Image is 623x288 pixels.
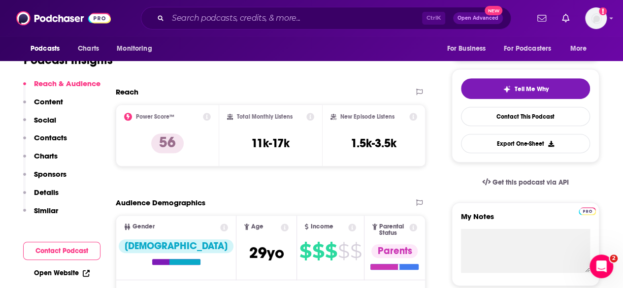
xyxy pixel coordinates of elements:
button: Content [23,97,63,115]
h2: Power Score™ [136,113,174,120]
a: Get this podcast via API [474,170,577,194]
p: Sponsors [34,169,66,179]
button: open menu [563,39,599,58]
span: Get this podcast via API [492,178,569,187]
button: Contact Podcast [23,242,100,260]
button: Open AdvancedNew [453,12,503,24]
button: open menu [440,39,498,58]
span: For Podcasters [504,42,551,56]
p: 56 [151,133,184,153]
span: Income [310,224,333,230]
button: Charts [23,151,58,169]
span: For Business [447,42,486,56]
span: Ctrl K [422,12,445,25]
span: Monitoring [117,42,152,56]
button: tell me why sparkleTell Me Why [461,78,590,99]
button: Contacts [23,133,67,151]
input: Search podcasts, credits, & more... [168,10,422,26]
p: Similar [34,206,58,215]
button: Export One-Sheet [461,134,590,153]
a: Pro website [579,206,596,215]
span: $ [299,243,311,259]
button: Show profile menu [585,7,607,29]
p: Charts [34,151,58,160]
button: Reach & Audience [23,79,100,97]
span: $ [312,243,324,259]
span: Parental Status [379,224,407,236]
span: Gender [132,224,155,230]
p: Details [34,188,59,197]
img: Podchaser Pro [579,207,596,215]
svg: Add a profile image [599,7,607,15]
a: Contact This Podcast [461,107,590,126]
h2: Audience Demographics [116,198,205,207]
span: Tell Me Why [515,85,549,93]
img: Podchaser - Follow, Share and Rate Podcasts [16,9,111,28]
iframe: Intercom live chat [590,255,613,278]
span: Logged in as WesBurdett [585,7,607,29]
span: Age [251,224,263,230]
span: Charts [78,42,99,56]
span: Podcasts [31,42,60,56]
div: Search podcasts, credits, & more... [141,7,511,30]
p: Reach & Audience [34,79,100,88]
a: Charts [71,39,105,58]
button: open menu [110,39,164,58]
p: Contacts [34,133,67,142]
h2: New Episode Listens [340,113,394,120]
span: 2 [610,255,618,262]
img: User Profile [585,7,607,29]
a: Show notifications dropdown [558,10,573,27]
a: Open Website [34,269,90,277]
p: Social [34,115,56,125]
button: Social [23,115,56,133]
span: $ [325,243,337,259]
button: Similar [23,206,58,224]
label: My Notes [461,212,590,229]
h3: 11k-17k [251,136,290,151]
h3: 1.5k-3.5k [351,136,396,151]
button: Sponsors [23,169,66,188]
button: open menu [24,39,72,58]
span: Open Advanced [458,16,498,21]
div: Parents [371,244,418,258]
span: More [570,42,587,56]
button: open menu [497,39,565,58]
p: Content [34,97,63,106]
span: 29 yo [249,243,284,262]
button: Details [23,188,59,206]
span: New [485,6,502,15]
span: $ [350,243,361,259]
div: [DEMOGRAPHIC_DATA] [119,239,233,253]
img: tell me why sparkle [503,85,511,93]
h2: Total Monthly Listens [237,113,293,120]
span: $ [338,243,349,259]
h2: Reach [116,87,138,96]
a: Show notifications dropdown [533,10,550,27]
